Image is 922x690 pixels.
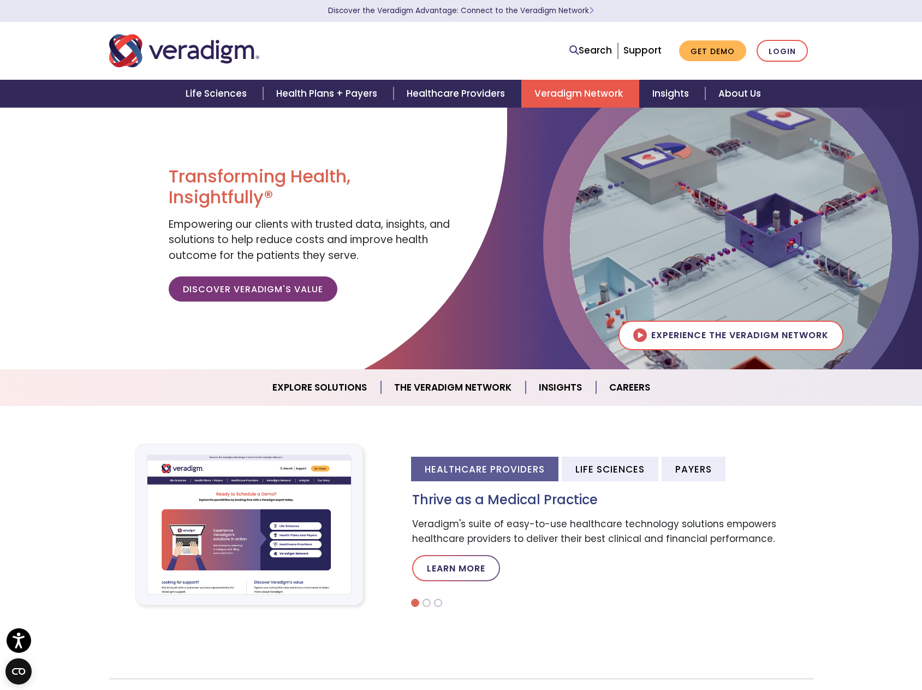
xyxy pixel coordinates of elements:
a: Life Sciences [172,80,263,108]
span: Learn More [589,5,594,16]
p: Veradigm's suite of easy-to-use healthcare technology solutions empowers healthcare providers to ... [412,517,813,546]
a: Learn More [412,555,500,581]
a: Insights [526,374,596,402]
a: Login [757,40,808,62]
a: Get Demo [679,40,746,62]
a: Explore Solutions [259,374,381,402]
a: Search [569,43,612,58]
img: Veradigm logo [109,33,259,69]
a: Healthcare Providers [394,80,521,108]
a: Insights [639,80,705,108]
a: Discover the Veradigm Advantage: Connect to the Veradigm NetworkLearn More [328,5,594,16]
a: The Veradigm Network [381,374,526,402]
a: Health Plans + Payers [263,80,394,108]
a: About Us [705,80,774,108]
li: Payers [662,457,725,481]
h1: Transforming Health, Insightfully® [169,166,453,208]
a: Veradigm Network [521,80,639,108]
h3: Thrive as a Medical Practice [412,492,813,508]
a: Careers [596,374,663,402]
a: Support [623,44,662,57]
a: Discover Veradigm's Value [169,276,337,302]
li: Life Sciences [562,457,658,481]
li: Healthcare Providers [411,457,558,481]
iframe: Drift Chat Widget [713,612,909,677]
button: Open CMP widget [5,658,32,685]
span: Empowering our clients with trusted data, insights, and solutions to help reduce costs and improv... [169,217,450,263]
